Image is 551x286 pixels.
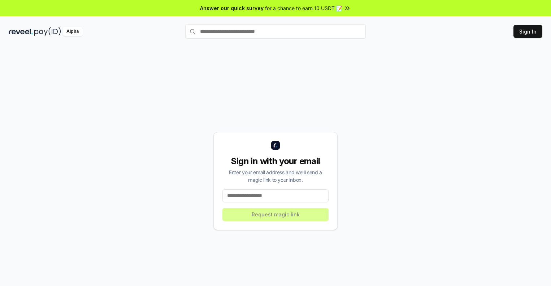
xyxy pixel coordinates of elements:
[222,155,329,167] div: Sign in with your email
[62,27,83,36] div: Alpha
[34,27,61,36] img: pay_id
[265,4,342,12] span: for a chance to earn 10 USDT 📝
[513,25,542,38] button: Sign In
[271,141,280,150] img: logo_small
[200,4,264,12] span: Answer our quick survey
[9,27,33,36] img: reveel_dark
[222,168,329,184] div: Enter your email address and we’ll send a magic link to your inbox.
